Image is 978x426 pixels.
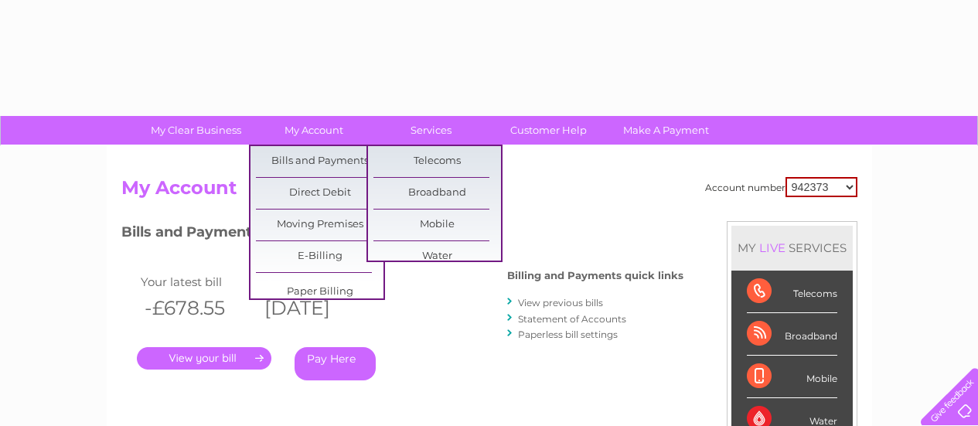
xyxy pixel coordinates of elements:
a: Telecoms [373,146,501,177]
div: Telecoms [747,271,837,313]
a: Pay Here [295,347,376,380]
td: Your latest bill [137,271,257,292]
a: Direct Debit [256,178,383,209]
a: View previous bills [518,297,603,308]
a: E-Billing [256,241,383,272]
a: Services [367,116,495,145]
div: Mobile [747,356,837,398]
a: Moving Premises [256,210,383,240]
div: Broadband [747,313,837,356]
a: Paperless bill settings [518,329,618,340]
a: My Clear Business [132,116,260,145]
a: Water [373,241,501,272]
th: -£678.55 [137,292,257,324]
a: Broadband [373,178,501,209]
div: MY SERVICES [731,226,853,270]
div: Account number [705,177,857,197]
a: . [137,347,271,370]
th: [DATE] [257,292,377,324]
h2: My Account [121,177,857,206]
h3: Bills and Payments [121,221,683,248]
h4: Billing and Payments quick links [507,270,683,281]
a: Paper Billing [256,277,383,308]
div: LIVE [756,240,789,255]
a: My Account [250,116,377,145]
a: Customer Help [485,116,612,145]
a: Statement of Accounts [518,313,626,325]
a: Bills and Payments [256,146,383,177]
a: Mobile [373,210,501,240]
a: Make A Payment [602,116,730,145]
